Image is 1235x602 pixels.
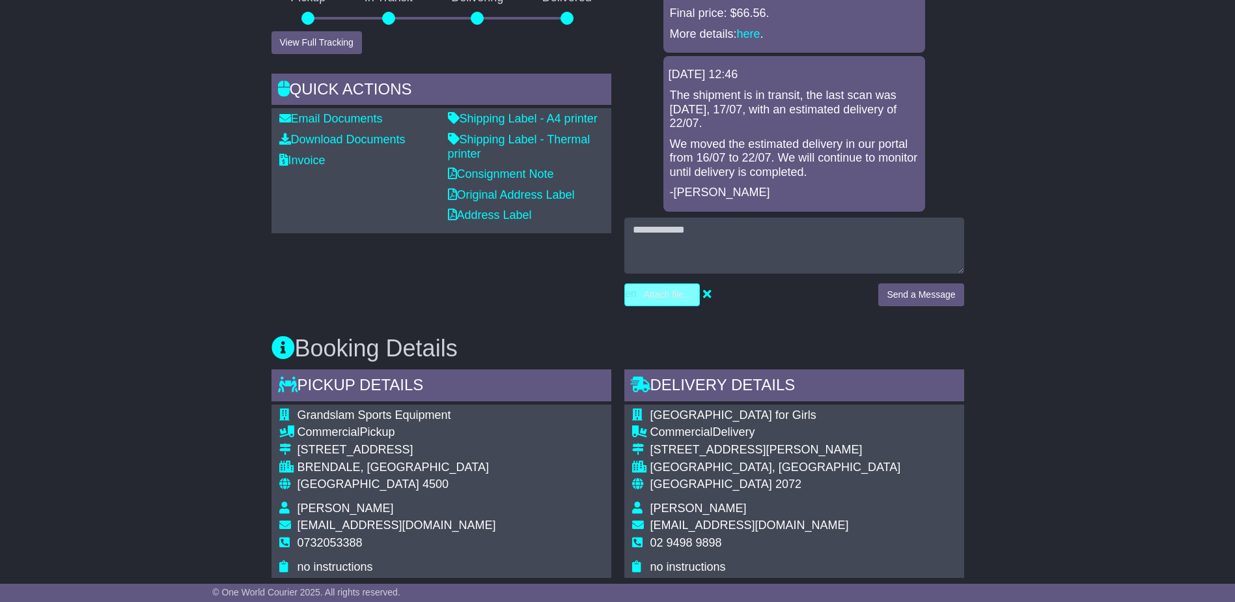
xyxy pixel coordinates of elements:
[298,461,496,475] div: BRENDALE, [GEOGRAPHIC_DATA]
[669,68,920,82] div: [DATE] 12:46
[298,478,419,491] span: [GEOGRAPHIC_DATA]
[279,112,383,125] a: Email Documents
[298,519,496,532] span: [EMAIL_ADDRESS][DOMAIN_NAME]
[298,536,363,549] span: 0732053388
[650,536,722,549] span: 02 9498 9898
[448,133,590,160] a: Shipping Label - Thermal printer
[448,208,532,222] a: Address Label
[624,369,964,405] div: Delivery Details
[650,461,901,475] div: [GEOGRAPHIC_DATA], [GEOGRAPHIC_DATA]
[298,443,496,457] div: [STREET_ADDRESS]
[448,167,554,180] a: Consignment Note
[271,336,964,362] h3: Booking Details
[650,478,772,491] span: [GEOGRAPHIC_DATA]
[448,112,598,125] a: Shipping Label - A4 printer
[670,27,919,42] p: More details: .
[271,31,362,54] button: View Full Tracking
[670,137,919,180] p: We moved the estimated delivery in our portal from 16/07 to 22/07. We will continue to monitor un...
[298,502,394,515] span: [PERSON_NAME]
[650,425,901,440] div: Delivery
[775,478,801,491] span: 2072
[650,560,726,573] span: no instructions
[279,133,406,146] a: Download Documents
[271,369,611,405] div: Pickup Details
[650,519,849,532] span: [EMAIL_ADDRESS][DOMAIN_NAME]
[271,74,611,109] div: Quick Actions
[279,154,326,167] a: Invoice
[650,425,713,438] span: Commercial
[670,186,919,200] p: -[PERSON_NAME]
[650,443,901,457] div: [STREET_ADDRESS][PERSON_NAME]
[878,283,964,306] button: Send a Message
[670,7,919,21] p: Final price: $66.56.
[212,587,400,597] span: © One World Courier 2025. All rights reserved.
[737,27,760,40] a: here
[670,89,919,131] p: The shipment is in transit, the last scan was [DATE], 17/07, with an estimated delivery of 22/07.
[423,478,449,491] span: 4500
[298,408,451,422] span: Grandslam Sports Equipment
[298,425,360,438] span: Commercial
[650,502,747,515] span: [PERSON_NAME]
[650,408,816,422] span: [GEOGRAPHIC_DATA] for Girls
[298,425,496,440] div: Pickup
[298,560,373,573] span: no instructions
[448,188,575,201] a: Original Address Label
